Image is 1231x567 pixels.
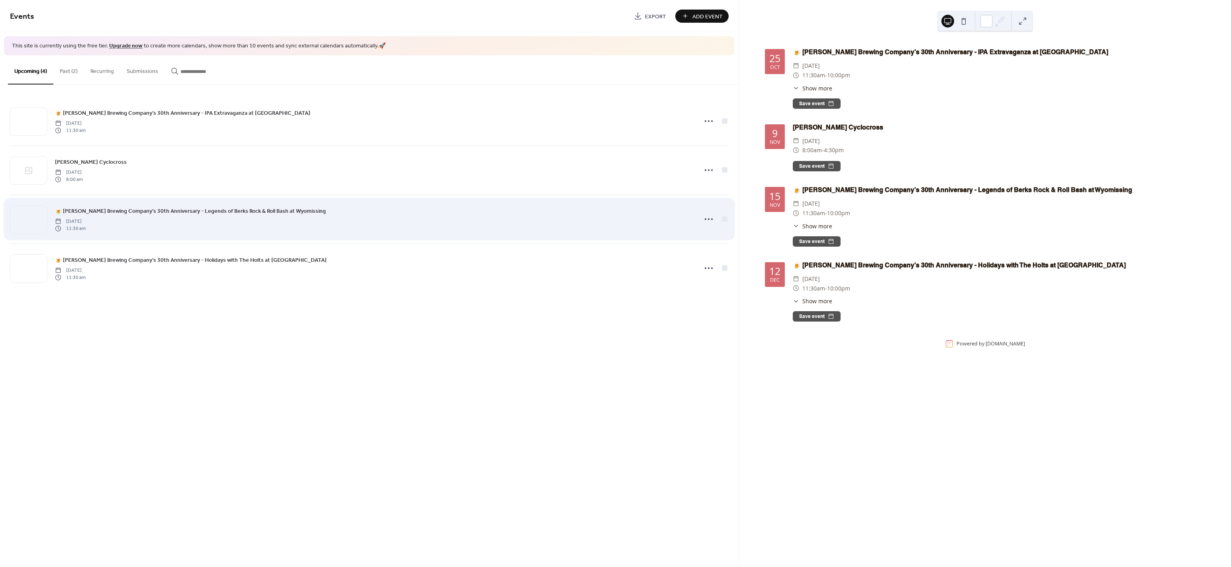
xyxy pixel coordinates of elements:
div: ​ [793,284,799,293]
span: Show more [802,84,832,92]
span: 🍺 [PERSON_NAME] Brewing Company’s 30th Anniversary - IPA Extravaganza at [GEOGRAPHIC_DATA] [55,109,310,117]
div: ​ [793,297,799,305]
span: Show more [802,222,832,230]
button: Submissions [120,55,165,84]
span: Show more [802,297,832,305]
button: Add Event [675,10,729,23]
div: Oct [770,65,780,70]
div: ​ [793,222,799,230]
div: Dec [770,278,780,283]
a: 🍺 [PERSON_NAME] Brewing Company’s 30th Anniversary - Holidays with The Holts at [GEOGRAPHIC_DATA] [55,255,327,265]
span: 11:30 am [55,127,86,134]
div: 🍺 [PERSON_NAME] Brewing Company’s 30th Anniversary - IPA Extravaganza at [GEOGRAPHIC_DATA] [793,47,1205,57]
span: 11:30am [802,208,825,218]
span: - [825,208,827,218]
span: 4:30pm [824,145,844,155]
span: Export [645,12,666,21]
span: [DATE] [802,199,820,208]
a: Upgrade now [109,41,143,51]
span: This site is currently using the free tier. to create more calendars, show more than 10 events an... [12,42,386,50]
a: [DOMAIN_NAME] [986,340,1025,347]
span: - [822,145,824,155]
span: 8:00 am [55,176,83,183]
div: Nov [770,140,780,145]
div: ​ [793,61,799,71]
div: 🍺 [PERSON_NAME] Brewing Company’s 30th Anniversary - Legends of Berks Rock & Roll Bash at Wyomissing [793,185,1205,195]
div: ​ [793,71,799,80]
div: ​ [793,84,799,92]
button: Past (2) [53,55,84,84]
span: - [825,284,827,293]
span: 🍺 [PERSON_NAME] Brewing Company’s 30th Anniversary - Holidays with The Holts at [GEOGRAPHIC_DATA] [55,256,327,264]
span: [DATE] [55,218,86,225]
div: 25 [769,53,780,63]
span: Events [10,9,34,24]
button: ​Show more [793,84,832,92]
button: Save event [793,161,841,171]
span: 11:30 am [55,274,86,281]
div: 15 [769,191,780,201]
span: [DATE] [802,274,820,284]
span: [PERSON_NAME] Cyclocross [55,158,127,166]
a: Export [628,10,672,23]
div: ​ [793,199,799,208]
span: [DATE] [802,61,820,71]
span: 10:00pm [827,284,850,293]
button: Upcoming (4) [8,55,53,84]
div: ​ [793,208,799,218]
button: Recurring [84,55,120,84]
button: Save event [793,311,841,322]
span: [DATE] [55,267,86,274]
span: 11:30 am [55,225,86,232]
button: Save event [793,236,841,247]
button: ​Show more [793,222,832,230]
div: 🍺 [PERSON_NAME] Brewing Company’s 30th Anniversary - Holidays with The Holts at [GEOGRAPHIC_DATA] [793,261,1205,270]
span: - [825,71,827,80]
button: ​Show more [793,297,832,305]
span: 8:00am [802,145,822,155]
div: ​ [793,274,799,284]
div: ​ [793,145,799,155]
div: Nov [770,203,780,208]
a: [PERSON_NAME] Cyclocross [55,157,127,167]
span: [DATE] [55,120,86,127]
a: 🍺 [PERSON_NAME] Brewing Company’s 30th Anniversary - Legends of Berks Rock & Roll Bash at Wyomissing [55,206,326,216]
span: 🍺 [PERSON_NAME] Brewing Company’s 30th Anniversary - Legends of Berks Rock & Roll Bash at Wyomissing [55,207,326,215]
div: [PERSON_NAME] Cyclocross [793,123,1205,132]
span: 10:00pm [827,208,850,218]
div: 9 [772,128,778,138]
button: Save event [793,98,841,109]
span: 11:30am [802,284,825,293]
span: 10:00pm [827,71,850,80]
span: 11:30am [802,71,825,80]
div: Powered by [957,340,1025,347]
span: [DATE] [55,169,83,176]
div: 12 [769,266,780,276]
a: 🍺 [PERSON_NAME] Brewing Company’s 30th Anniversary - IPA Extravaganza at [GEOGRAPHIC_DATA] [55,108,310,118]
span: [DATE] [802,136,820,146]
span: Add Event [692,12,723,21]
div: ​ [793,136,799,146]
